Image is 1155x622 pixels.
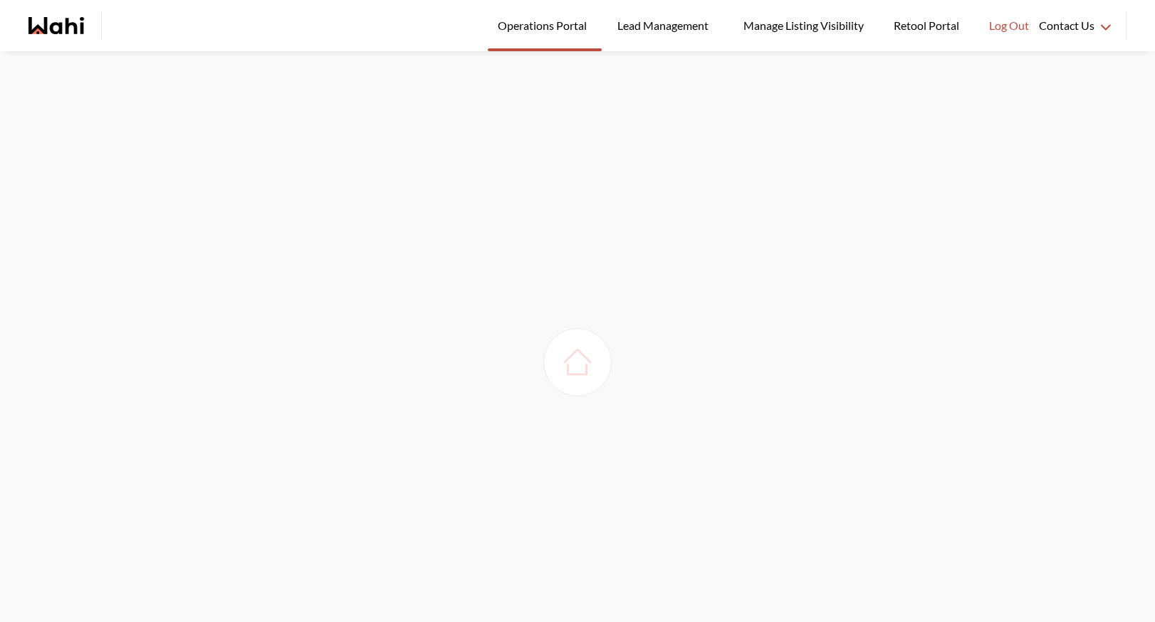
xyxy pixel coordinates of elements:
img: loading house image [558,342,597,382]
span: Retool Portal [894,16,963,35]
span: Lead Management [617,16,714,35]
span: Operations Portal [498,16,592,35]
a: Wahi homepage [28,17,84,34]
span: Manage Listing Visibility [739,16,868,35]
span: Log Out [989,16,1029,35]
